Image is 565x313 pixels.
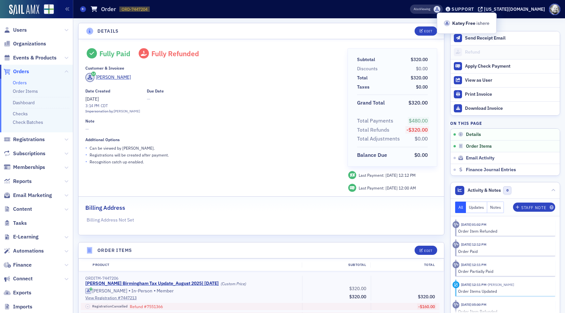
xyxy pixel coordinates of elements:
span: $320.00 [349,294,366,300]
div: Staff Note [521,206,546,209]
span: Order Items [466,143,492,149]
span: Tasks [13,220,27,227]
span: ORD-7447204 [122,7,147,12]
a: Imports [4,303,32,310]
span: 0 [503,186,511,194]
a: Dashboard [13,100,35,106]
a: Reports [4,178,32,185]
a: Tasks [4,220,27,227]
span: Organizations [13,40,46,47]
span: • [154,288,156,294]
span: Events & Products [13,54,57,61]
span: Balance Due [357,151,389,159]
a: View Registration #7447213 [85,295,298,301]
div: View as User [465,77,556,83]
a: Content [4,206,32,213]
button: Updates [466,202,487,213]
p: Recognition catch up enabled. [90,159,144,165]
div: Grand Total [357,99,385,107]
a: View Homepage [39,4,54,15]
a: Organizations [4,40,46,47]
span: – [87,305,88,308]
div: Total Adjustments [357,135,400,143]
a: Orders [4,68,29,75]
div: [PERSON_NAME] [114,109,140,114]
a: Checks [13,111,28,117]
div: Last Payment: [359,185,416,191]
div: [US_STATE][DOMAIN_NAME] [484,6,545,12]
span: Email Activity [466,155,494,161]
span: $320.00 [418,294,435,300]
div: ORDITM-7447206 [85,276,298,281]
span: Profile [549,4,560,15]
span: Content [13,206,32,213]
div: Apply Check Payment [465,63,556,69]
div: Subtotal [302,262,370,268]
button: Apply Check Payment [451,59,560,73]
span: Exports [13,289,31,296]
span: -$160.00 [418,304,435,309]
a: E-Learning [4,233,39,240]
span: Viewing [414,7,430,11]
span: $320.00 [411,75,428,81]
span: 12:12 PM [399,173,416,178]
span: Katey Free [444,20,450,26]
span: Reports [13,178,32,185]
a: Print Invoice [451,87,560,101]
time: 8/20/2025 12:12 PM [461,242,487,247]
span: Users [13,26,27,34]
div: Download Invoice [465,106,556,111]
span: -$320.00 [406,126,428,133]
h4: Details [97,28,119,35]
span: CDT [99,103,108,108]
div: Refund [465,49,556,55]
a: Download Invoice [451,101,560,115]
div: Taxes [357,84,369,91]
span: — [147,96,164,103]
a: Finance [4,261,32,269]
button: Send Receipt Email [451,31,560,45]
div: Total [370,262,439,268]
a: [PERSON_NAME] Birmingham Tax Update_August 2025| [DATE] [85,281,219,287]
span: Impersonation by: [85,109,114,113]
span: Total Refunds [357,126,392,134]
span: $320.00 [349,286,366,291]
div: Balance Due [357,151,387,159]
span: Discounts [357,65,380,72]
span: Connect [13,275,33,282]
span: Fully Refunded [151,49,199,58]
div: Activity [453,302,459,308]
span: [DATE] [385,185,399,190]
span: Grand Total [357,99,387,107]
p: Billing Address Not Set [87,217,436,223]
div: Customer & Invoicee [85,66,124,71]
div: Last Payment: [359,172,416,178]
a: Orders [13,80,27,86]
span: Taxes [357,84,372,91]
time: 8/20/2025 01:02 PM [461,222,487,227]
span: Finance Journal Entries [466,167,516,173]
span: Activity & Notes [468,187,501,194]
div: Also [414,7,420,11]
span: Details [466,132,481,138]
span: • [128,288,130,294]
span: Automations [13,247,44,255]
span: Finance [13,261,32,269]
a: SailAMX [9,5,39,15]
span: Subscriptions [13,150,45,157]
div: Product [88,262,302,268]
div: Activity [453,221,459,228]
span: is here [452,20,489,27]
time: 8/20/2025 12:11 PM [461,282,487,287]
div: Date Created [85,89,110,93]
a: Automations [4,247,44,255]
div: Activity [453,281,459,288]
time: 3:14 PM [85,103,99,108]
a: Registrations [4,136,45,143]
div: Due Date [147,89,164,93]
span: [DATE] [85,96,99,102]
span: E-Learning [13,233,39,240]
div: Total Refunds [357,126,389,134]
span: Orders [13,68,29,75]
span: Email Marketing [13,192,52,199]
